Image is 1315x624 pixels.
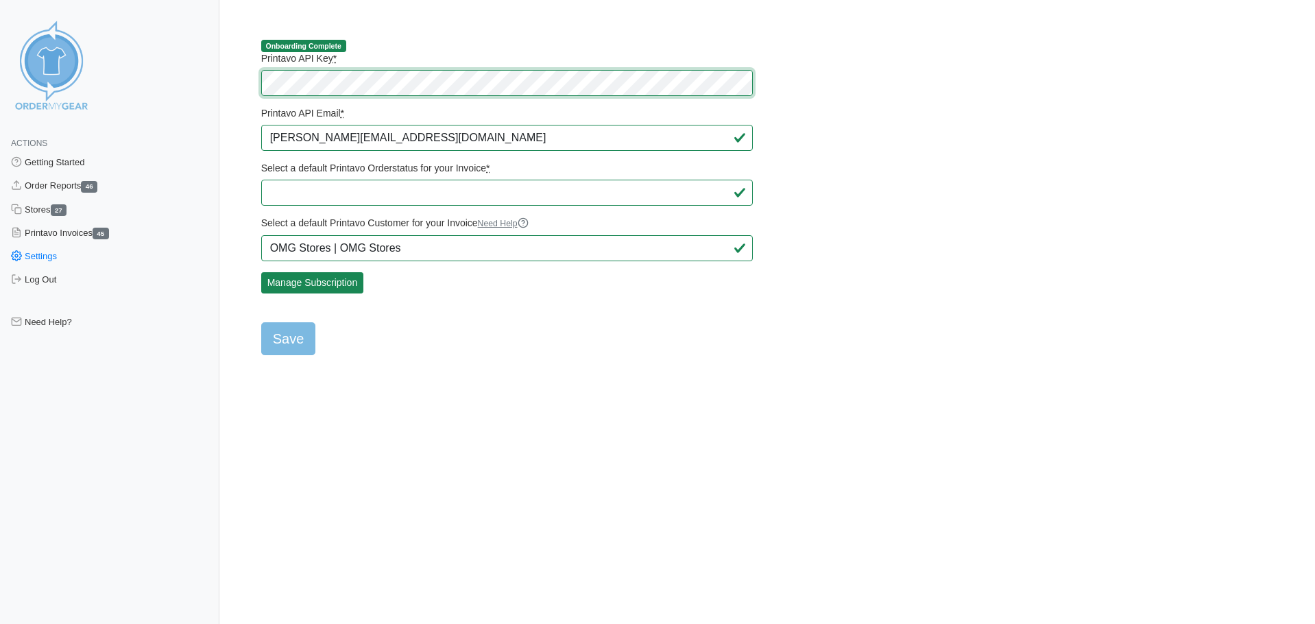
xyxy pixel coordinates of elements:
[333,53,337,64] abbr: required
[261,162,753,174] label: Select a default Printavo Orderstatus for your Invoice
[261,272,364,293] a: Manage Subscription
[341,108,344,119] abbr: required
[81,181,97,193] span: 46
[261,52,753,64] label: Printavo API Key
[261,235,753,261] input: Type at least 4 characters
[11,139,47,148] span: Actions
[261,322,316,355] input: Save
[261,217,753,230] label: Select a default Printavo Customer for your Invoice
[93,228,109,239] span: 45
[51,204,67,216] span: 27
[486,163,490,173] abbr: required
[478,219,529,228] a: Need Help
[261,40,346,52] span: Onboarding Complete
[261,107,753,119] label: Printavo API Email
